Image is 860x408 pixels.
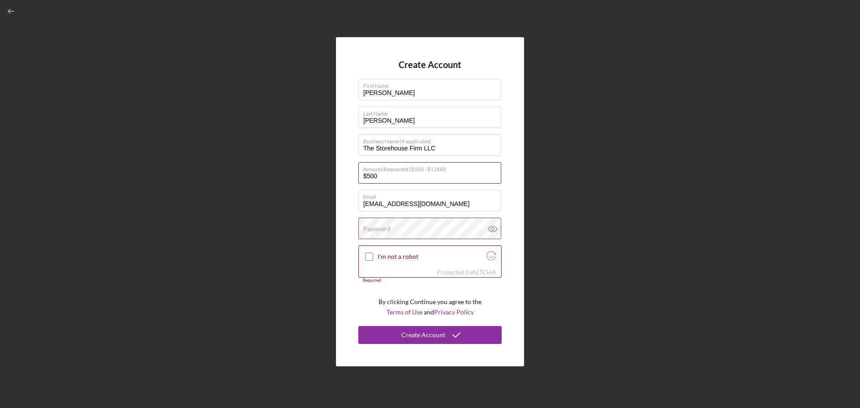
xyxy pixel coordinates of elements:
label: First Name [363,79,501,89]
label: Business Name (if applicable) [363,135,501,145]
label: Amount Requested ($100 - $1,000) [363,163,501,172]
div: Protected by [437,269,496,276]
label: Last Name [363,107,501,117]
label: Email [363,190,501,200]
label: I'm not a robot [378,253,484,260]
a: Privacy Policy [434,308,474,316]
button: Create Account [358,326,502,344]
p: By clicking Continue you agree to the and [378,297,482,317]
label: Password [363,225,391,232]
a: Terms of Use [387,308,422,316]
h4: Create Account [399,60,461,70]
div: Create Account [401,326,445,344]
a: Visit Altcha.org [472,268,496,276]
a: Visit Altcha.org [486,254,496,262]
div: Required [358,278,502,283]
